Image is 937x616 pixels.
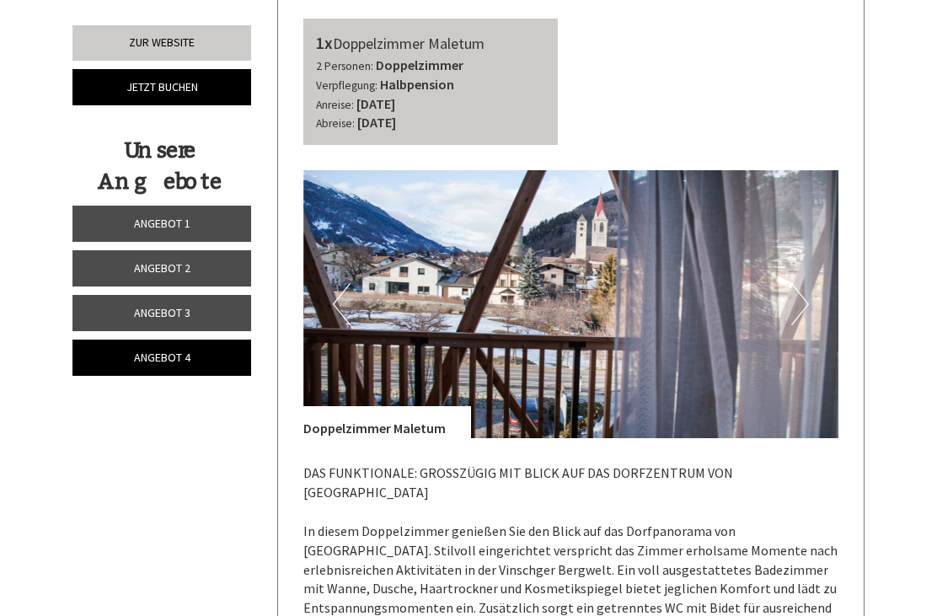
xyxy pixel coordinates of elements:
[316,116,355,131] small: Abreise:
[134,260,190,276] span: Angebot 2
[316,78,377,93] small: Verpflegung:
[356,95,395,112] b: [DATE]
[134,305,190,320] span: Angebot 3
[316,98,354,112] small: Anreise:
[380,76,454,93] b: Halbpension
[303,406,471,438] div: Doppelzimmer Maletum
[316,31,546,56] div: Doppelzimmer Maletum
[72,69,251,105] a: Jetzt buchen
[72,25,251,61] a: Zur Website
[316,59,373,73] small: 2 Personen:
[357,114,396,131] b: [DATE]
[316,32,333,53] b: 1x
[333,283,351,325] button: Previous
[134,350,190,365] span: Angebot 4
[303,170,839,438] img: image
[72,135,246,197] div: Unsere Angebote
[134,216,190,231] span: Angebot 1
[791,283,809,325] button: Next
[376,56,463,73] b: Doppelzimmer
